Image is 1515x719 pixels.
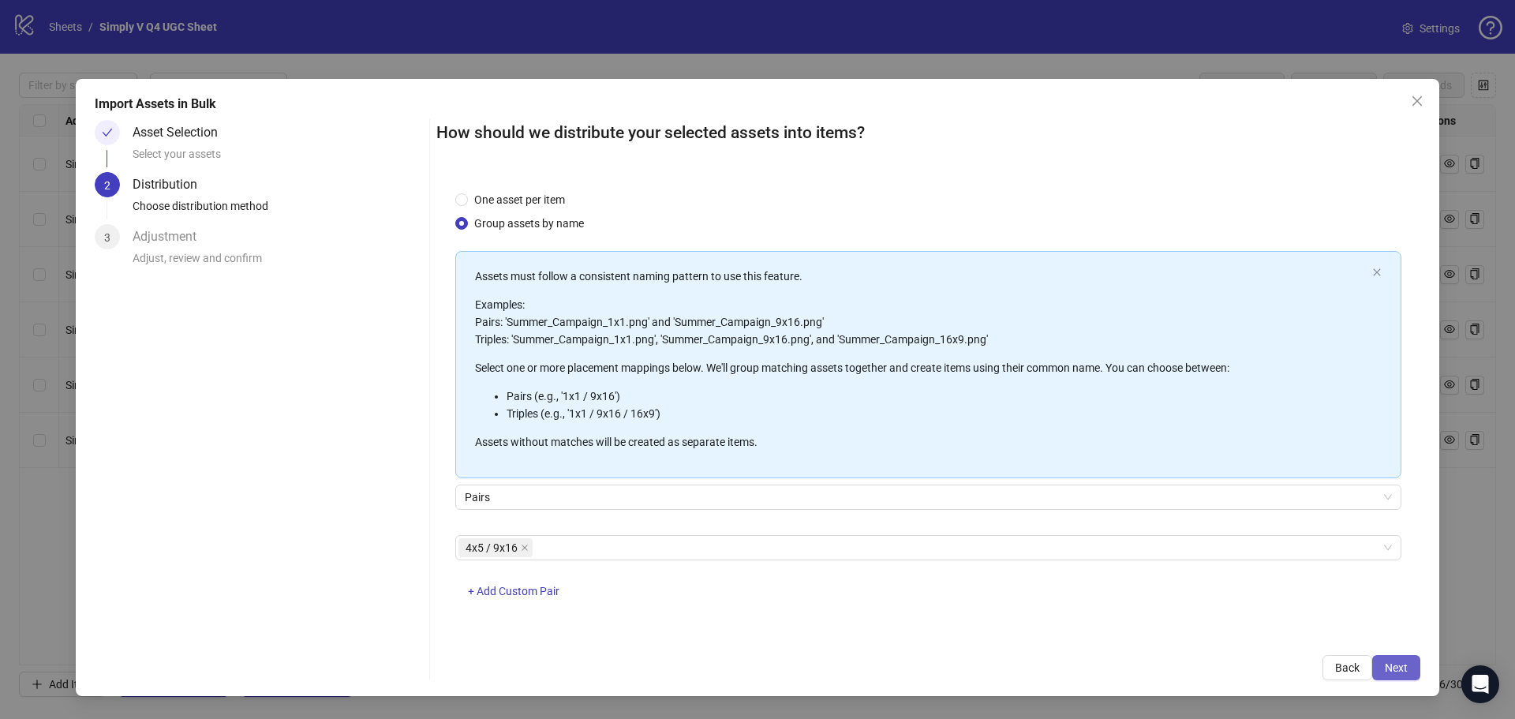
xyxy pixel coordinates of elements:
div: Select your assets [133,145,423,172]
button: close [1372,268,1382,278]
span: + Add Custom Pair [468,585,559,597]
p: Assets must follow a consistent naming pattern to use this feature. [475,268,1366,285]
div: Choose distribution method [133,197,423,224]
span: close [1411,95,1423,107]
div: Adjust, review and confirm [133,249,423,276]
p: Assets without matches will be created as separate items. [475,433,1366,451]
button: Next [1372,655,1420,680]
span: 4x5 / 9x16 [458,538,533,557]
button: Close [1405,88,1430,114]
button: Back [1322,655,1372,680]
span: close [521,544,529,552]
div: Open Intercom Messenger [1461,665,1499,703]
button: + Add Custom Pair [455,579,572,605]
div: Import Assets in Bulk [95,95,1420,114]
span: 3 [104,231,110,244]
div: Asset Selection [133,120,230,145]
div: Adjustment [133,224,209,249]
span: Back [1335,661,1360,674]
h2: How should we distribute your selected assets into items? [436,120,1420,146]
li: Triples (e.g., '1x1 / 9x16 / 16x9') [507,405,1366,422]
span: 2 [104,179,110,192]
li: Pairs (e.g., '1x1 / 9x16') [507,388,1366,405]
span: Pairs [465,485,1392,509]
span: check [102,127,113,138]
span: 4x5 / 9x16 [466,539,518,556]
p: Select one or more placement mappings below. We'll group matching assets together and create item... [475,359,1366,376]
span: One asset per item [468,191,571,208]
div: Distribution [133,172,210,197]
span: close [1372,268,1382,277]
p: Examples: Pairs: 'Summer_Campaign_1x1.png' and 'Summer_Campaign_9x16.png' Triples: 'Summer_Campai... [475,296,1366,348]
span: Next [1385,661,1408,674]
span: Group assets by name [468,215,590,232]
